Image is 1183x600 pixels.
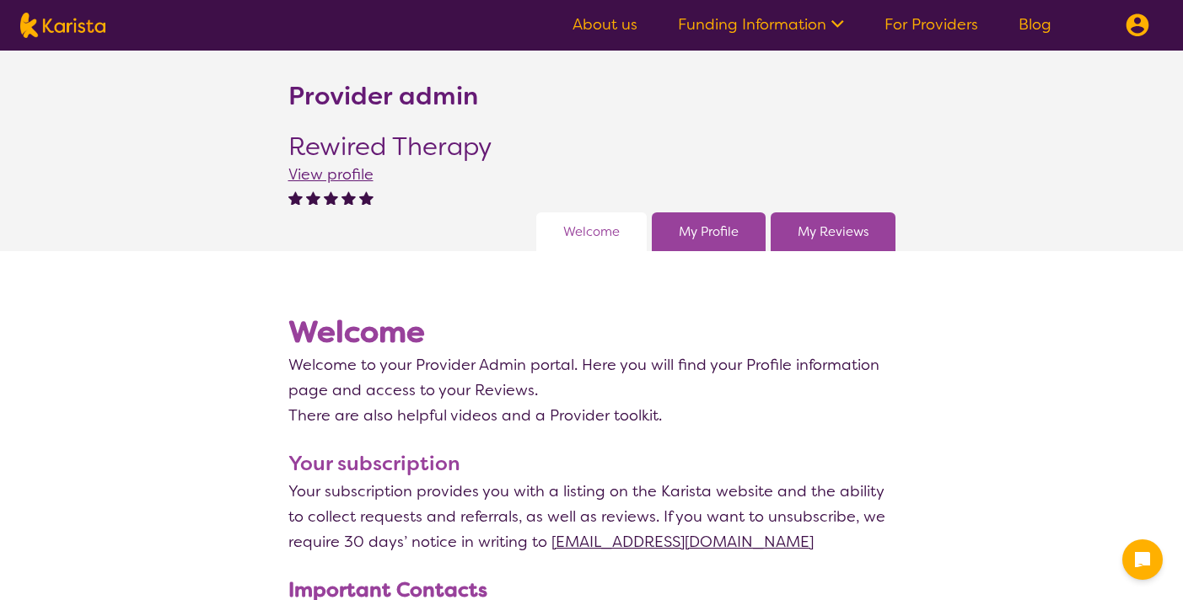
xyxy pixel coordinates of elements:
a: View profile [288,164,374,185]
img: fullstar [359,190,374,205]
h1: Welcome [288,312,895,352]
p: Welcome to your Provider Admin portal. Here you will find your Profile information page and acces... [288,352,895,403]
p: Your subscription provides you with a listing on the Karista website and the ability to collect r... [288,479,895,554]
a: Welcome [563,219,620,244]
a: Blog [1019,14,1051,35]
a: My Profile [679,219,739,244]
img: Karista logo [20,13,105,38]
a: About us [573,14,637,35]
img: menu [1126,13,1149,37]
a: [EMAIL_ADDRESS][DOMAIN_NAME] [551,532,814,552]
p: There are also helpful videos and a Provider toolkit. [288,403,895,428]
img: fullstar [306,190,320,205]
img: fullstar [341,190,356,205]
h2: Rewired Therapy [288,131,492,162]
h2: Provider admin [288,81,478,111]
a: My Reviews [798,219,868,244]
a: For Providers [885,14,978,35]
a: Funding Information [678,14,844,35]
img: fullstar [288,190,303,205]
h3: Your subscription [288,448,895,479]
img: fullstar [324,190,338,205]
